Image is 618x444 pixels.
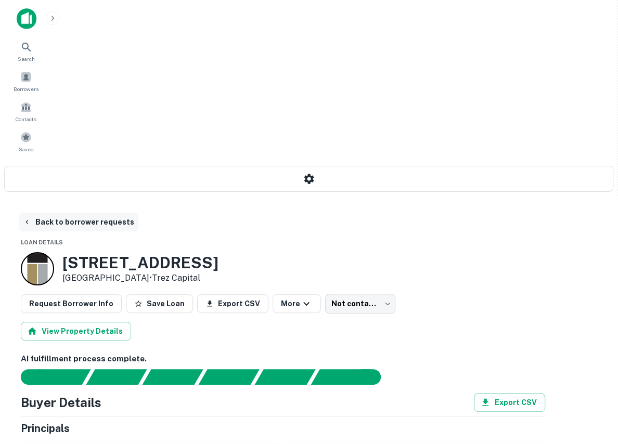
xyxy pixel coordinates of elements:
[21,393,101,412] h4: Buyer Details
[325,294,395,314] div: Not contacted
[197,294,268,313] button: Export CSV
[273,294,321,313] button: More
[16,115,36,123] span: Contacts
[126,294,193,313] button: Save Loan
[86,369,147,385] div: Your request is received and processing...
[3,67,49,95] a: Borrowers
[142,369,203,385] div: Documents found, AI parsing details...
[198,369,259,385] div: Principals found, AI now looking for contact information...
[21,421,70,436] h5: Principals
[474,393,545,412] button: Export CSV
[18,55,35,63] span: Search
[254,369,315,385] div: Principals found, still searching for contact information. This may take time...
[62,272,218,284] p: [GEOGRAPHIC_DATA] •
[19,145,34,153] span: Saved
[3,97,49,125] a: Contacts
[19,213,138,231] button: Back to borrower requests
[311,369,393,385] div: AI fulfillment process complete.
[3,127,49,155] a: Saved
[152,273,200,283] a: Trez Capital
[21,239,63,245] span: Loan Details
[3,37,49,65] a: Search
[21,294,122,313] button: Request Borrower Info
[21,353,545,365] h6: AI fulfillment process complete.
[62,253,218,272] h3: [STREET_ADDRESS]
[14,85,38,93] span: Borrowers
[8,369,86,385] div: Sending borrower request to AI...
[17,8,36,29] img: capitalize-icon.png
[21,322,131,341] button: View Property Details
